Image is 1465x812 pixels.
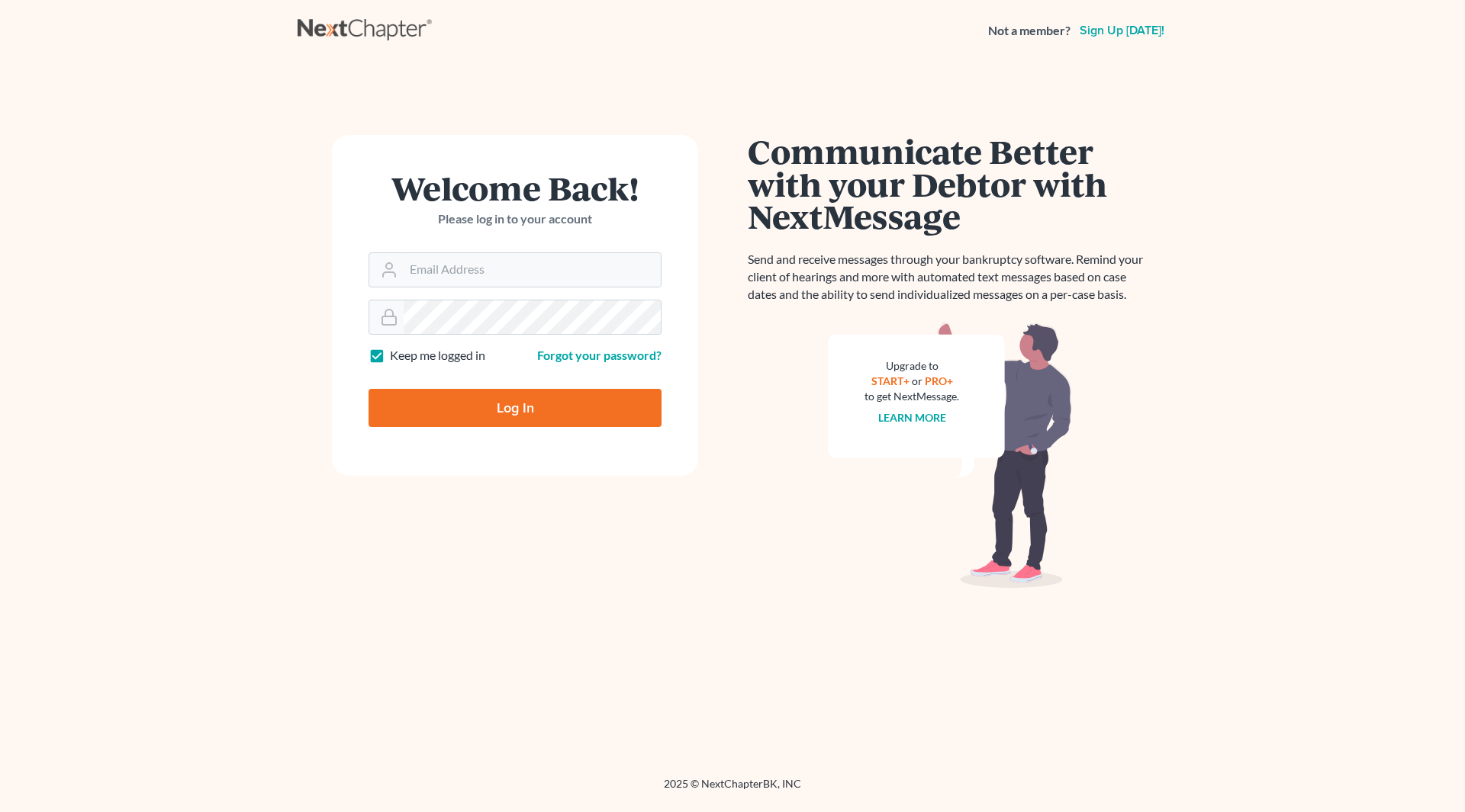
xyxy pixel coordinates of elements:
[748,135,1152,233] h1: Communicate Better with your Debtor with NextMessage
[912,374,922,387] span: or
[369,210,662,228] p: Please log in to your account
[865,389,959,404] div: to get NextMessage.
[865,358,959,374] div: Upgrade to
[369,389,662,427] input: Log In
[925,374,953,387] a: PRO+
[390,347,485,364] label: Keep me logged in
[828,322,1072,589] img: nextmessage_bg-59042aed3d76b12b5cd301f8e5b87938c9018125f34e5fa2b7a6b67550977c72.svg
[537,348,662,362] a: Forgot your password?
[369,172,662,204] h1: Welcome Back!
[1077,24,1167,37] a: Sign up [DATE]!
[748,251,1152,303] p: Send and receive messages through your bankruptcy software. Remind your client of hearings and mo...
[871,374,910,387] a: START+
[404,253,661,287] input: Email Address
[298,776,1167,804] div: 2025 © NextChapterBK, INC
[878,411,946,424] a: Learn more
[988,22,1071,40] strong: Not a member?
